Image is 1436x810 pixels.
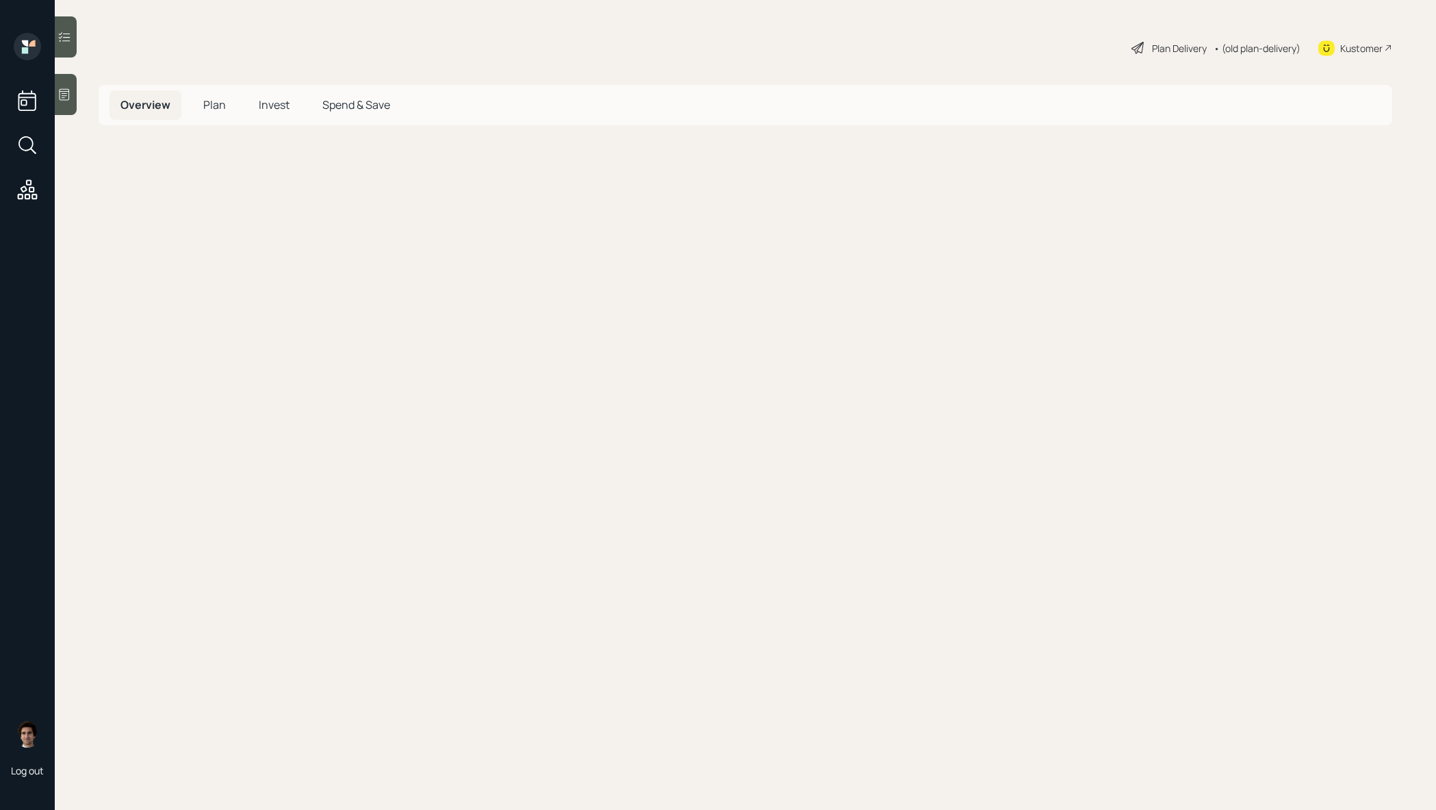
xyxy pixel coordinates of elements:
[1340,41,1383,55] div: Kustomer
[1214,41,1300,55] div: • (old plan-delivery)
[11,764,44,777] div: Log out
[1152,41,1207,55] div: Plan Delivery
[120,97,170,112] span: Overview
[259,97,290,112] span: Invest
[203,97,226,112] span: Plan
[14,720,41,748] img: harrison-schaefer-headshot-2.png
[322,97,390,112] span: Spend & Save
